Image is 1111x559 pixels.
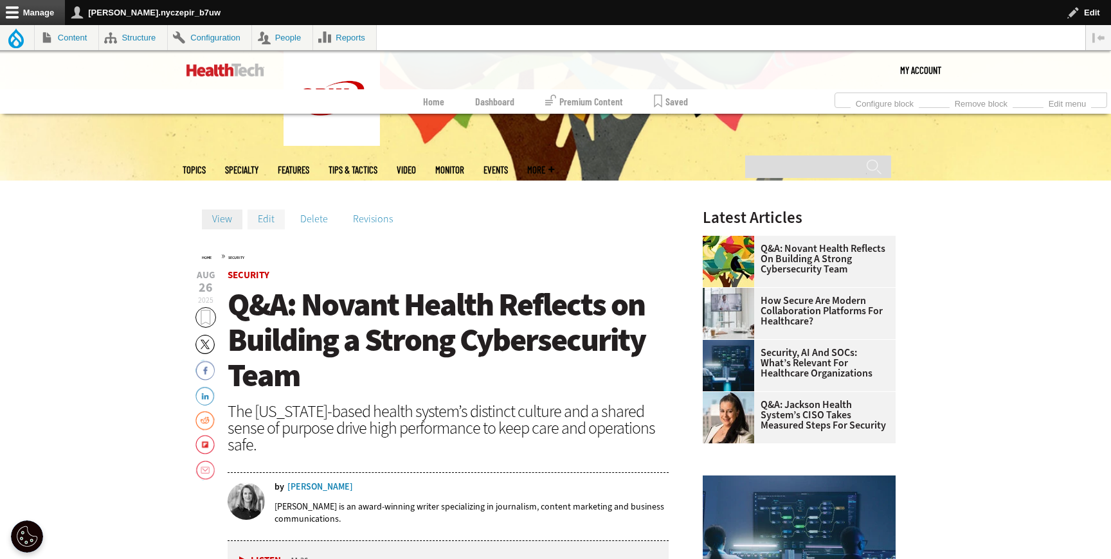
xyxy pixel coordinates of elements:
[183,165,206,175] span: Topics
[228,483,265,520] img: Amy Burroughs
[1086,25,1111,50] button: Vertical orientation
[228,269,269,281] a: Security
[287,483,353,492] a: [PERSON_NAME]
[703,296,888,326] a: How Secure Are Modern Collaboration Platforms for Healthcare?
[290,209,338,229] a: Delete
[703,236,754,287] img: abstract illustration of a tree
[275,501,669,525] p: [PERSON_NAME] is an award-winning writer specializing in journalism, content marketing and busine...
[278,165,309,175] a: Features
[397,165,416,175] a: Video
[703,288,754,339] img: care team speaks with physician over conference call
[35,25,98,50] a: Content
[475,89,514,114] a: Dashboard
[703,236,761,246] a: abstract illustration of a tree
[343,209,403,229] a: Revisions
[228,283,646,396] span: Q&A: Novant Health Reflects on Building a Strong Cybersecurity Team
[703,288,761,298] a: care team speaks with physician over conference call
[654,89,688,114] a: Saved
[313,25,377,50] a: Reports
[202,251,669,261] div: »
[228,255,244,260] a: Security
[950,95,1013,109] a: Remove block
[329,165,377,175] a: Tips & Tactics
[545,89,623,114] a: Premium Content
[11,520,43,553] button: Open Preferences
[851,95,919,109] a: Configure block
[703,348,888,378] a: Security, AI and SOCs: What’s Relevant for Healthcare Organizations
[186,64,264,76] img: Home
[195,281,216,294] span: 26
[703,340,761,350] a: security team in high-tech computer room
[99,25,167,50] a: Structure
[703,209,896,226] h3: Latest Articles
[703,244,888,274] a: Q&A: Novant Health Reflects on Building a Strong Cybersecurity Team
[900,51,941,89] div: User menu
[202,255,212,260] a: Home
[703,400,888,430] a: Q&A: Jackson Health System’s CISO Takes Measured Steps for Security
[248,209,285,229] a: Edit
[275,483,284,492] span: by
[284,51,380,146] img: Home
[703,340,754,391] img: security team in high-tech computer room
[284,136,380,149] a: CDW
[252,25,312,50] a: People
[703,392,761,402] a: Connie Barrera
[198,295,213,305] span: 2025
[435,165,464,175] a: MonITor
[195,271,216,280] span: Aug
[228,403,669,453] div: The [US_STATE]-based health system’s distinct culture and a shared sense of purpose drive high pe...
[202,209,242,229] a: View
[11,520,43,553] div: Cookie Settings
[900,51,941,89] a: My Account
[225,165,258,175] span: Specialty
[703,392,754,443] img: Connie Barrera
[423,89,444,114] a: Home
[1043,95,1091,109] a: Edit menu
[483,165,508,175] a: Events
[168,25,251,50] a: Configuration
[527,165,554,175] span: More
